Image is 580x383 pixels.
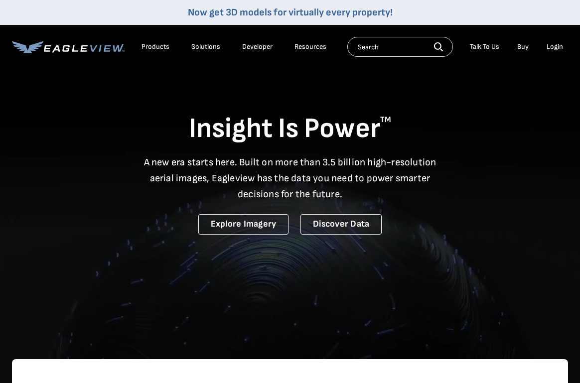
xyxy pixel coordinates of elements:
[294,42,326,51] div: Resources
[517,42,529,51] a: Buy
[188,6,393,18] a: Now get 3D models for virtually every property!
[198,214,289,235] a: Explore Imagery
[242,42,273,51] a: Developer
[191,42,220,51] div: Solutions
[142,42,169,51] div: Products
[12,112,568,146] h1: Insight Is Power
[347,37,453,57] input: Search
[138,154,442,202] p: A new era starts here. Built on more than 3.5 billion high-resolution aerial images, Eagleview ha...
[380,115,391,125] sup: TM
[547,42,563,51] div: Login
[470,42,499,51] div: Talk To Us
[300,214,382,235] a: Discover Data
